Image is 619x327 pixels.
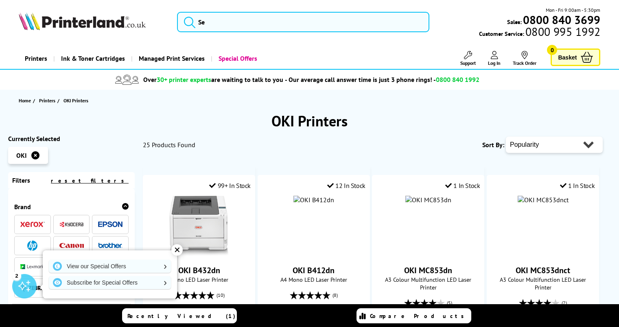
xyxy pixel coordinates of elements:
span: Sales: [507,18,522,26]
span: (5) [447,295,452,311]
img: Kyocera [59,221,84,228]
a: View our Special Offers [49,260,171,273]
div: 2 [12,271,21,280]
img: OKI MC853dn [405,196,451,204]
div: Currently Selected [8,135,135,143]
span: Sort By: [482,141,504,149]
a: 0800 840 3699 [522,16,600,24]
span: Mon - Fri 9:00am - 5:30pm [546,6,600,14]
a: Home [19,96,33,105]
img: Canon [59,243,84,248]
span: OKI Printers [63,97,88,104]
span: - Our average call answer time is just 3 phone rings! - [285,75,479,84]
span: (2) [562,295,567,311]
h1: OKI Printers [8,111,611,130]
span: Log In [488,60,501,66]
a: Brother [98,241,122,251]
a: Support [460,51,476,66]
img: HP [27,241,37,251]
span: (10) [217,287,225,303]
a: OKI MC853dnct [516,265,570,276]
a: Subscribe for Special Offers [49,276,171,289]
div: 12 In Stock [327,181,365,190]
a: Basket 0 [551,49,600,66]
a: Compare Products [357,308,471,323]
span: 0 [547,45,557,55]
a: Ink & Toner Cartridges [53,48,131,69]
div: 1 In Stock [560,181,595,190]
span: Support [460,60,476,66]
span: 25 Products Found [143,141,195,149]
a: Recently Viewed (1) [122,308,237,323]
input: Se [177,12,429,32]
a: Printerland Logo [19,12,167,32]
span: A4 Mono LED Laser Printer [262,276,365,283]
a: Printers [39,96,57,105]
a: Managed Print Services [131,48,211,69]
div: 1 In Stock [445,181,480,190]
span: Compare Products [370,312,468,320]
a: Lexmark [20,262,45,272]
span: Printers [39,96,55,105]
a: Epson [98,219,122,230]
img: Printerland Logo [19,12,146,30]
span: Ink & Toner Cartridges [61,48,125,69]
span: A3 Colour Multifunction LED Laser Printer [491,276,595,291]
a: OKI B432dn [178,265,220,276]
img: OKI B412dn [293,196,334,204]
span: Filters [12,176,30,184]
div: ✕ [171,244,183,256]
a: Printers [19,48,53,69]
a: Kyocera [59,219,84,230]
a: OKI B432dn [168,250,230,259]
a: OKI B412dn [293,265,335,276]
img: OKI B432dn [168,196,230,257]
span: 0800 840 1992 [436,75,479,84]
span: Customer Service: [479,28,600,38]
a: OKI MC853dn [404,265,452,276]
a: Log In [488,51,501,66]
span: Mono LED Laser Printer [147,276,251,283]
span: (8) [332,287,338,303]
img: Lexmark [20,264,45,269]
a: reset filters [51,177,129,184]
span: 30+ printer experts [157,75,211,84]
a: Track Order [513,51,536,66]
a: HP [20,241,45,251]
div: Brand [14,203,129,211]
span: OKI [16,151,27,159]
span: A3 Colour Multifunction LED Laser Printer [376,276,480,291]
img: Epson [98,221,122,228]
span: Recently Viewed (1) [127,312,236,320]
a: Xerox [20,219,45,230]
div: 99+ In Stock [209,181,251,190]
a: Canon [59,241,84,251]
span: Basket [558,52,577,63]
img: Xerox [20,221,45,227]
img: OKI MC853dnct [518,196,569,204]
span: 0800 995 1992 [524,28,600,35]
b: 0800 840 3699 [523,12,600,27]
img: Brother [98,243,122,248]
a: Special Offers [211,48,263,69]
span: Over are waiting to talk to you [143,75,283,84]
